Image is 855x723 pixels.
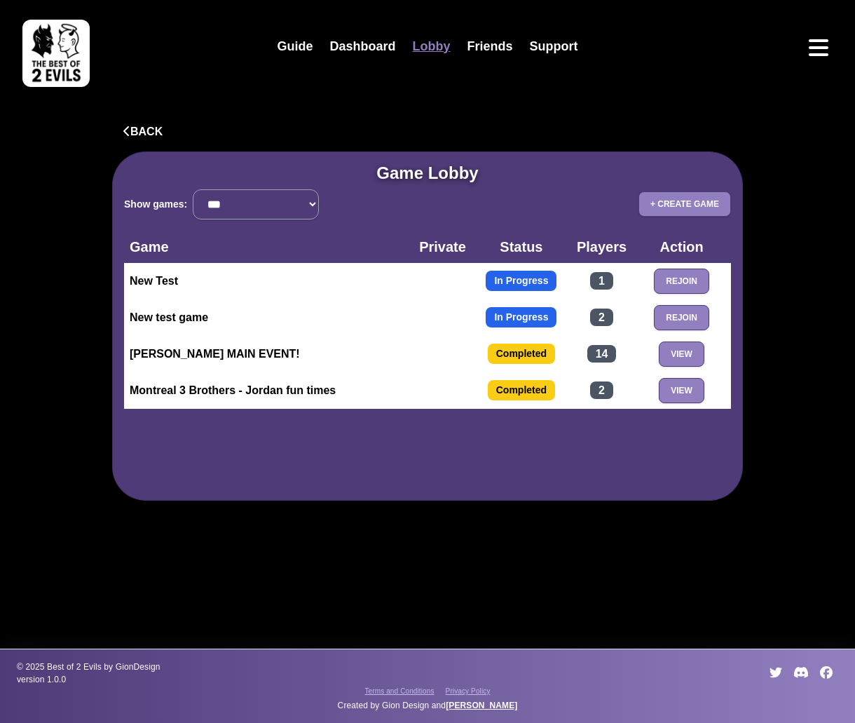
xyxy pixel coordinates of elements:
[124,231,413,263] th: Game
[632,231,731,263] th: Action
[805,34,833,62] button: Open menu
[124,299,413,336] td: New test game
[654,269,709,294] button: Rejoin
[571,231,632,263] th: Players
[17,673,285,686] span: version 1.0.0
[124,163,731,184] h2: Game Lobby
[22,20,90,87] img: best of 2 evils logo
[17,661,285,673] span: © 2025 Best of 2 Evils by GionDesign
[321,32,404,62] a: Dashboard
[521,32,587,62] a: Support
[446,686,491,696] a: Privacy Policy
[124,263,413,299] td: New Test
[590,272,613,290] span: 1
[486,271,556,291] span: In Progress
[472,231,571,263] th: Status
[124,197,187,212] label: Show games:
[124,336,413,372] td: [PERSON_NAME] MAIN EVENT!
[638,191,731,217] button: + Create Game
[446,701,517,710] a: [PERSON_NAME]
[364,687,434,695] span: Terms and Conditions
[364,686,434,696] a: Terms and Conditions
[590,309,613,326] span: 2
[486,307,556,327] span: In Progress
[123,123,163,140] button: Back
[404,32,459,62] a: Lobby
[590,381,613,399] span: 2
[488,380,555,400] span: Completed
[488,344,555,364] span: Completed
[459,32,521,62] a: Friends
[413,231,472,263] th: Private
[193,189,319,219] select: Filter games by status
[446,687,491,695] span: Privacy Policy
[124,372,413,409] td: Montreal 3 Brothers - Jordan fun times
[659,342,704,367] button: View
[587,345,617,363] span: 14
[659,378,704,403] button: View
[268,32,321,62] a: Guide
[654,305,709,330] button: Rejoin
